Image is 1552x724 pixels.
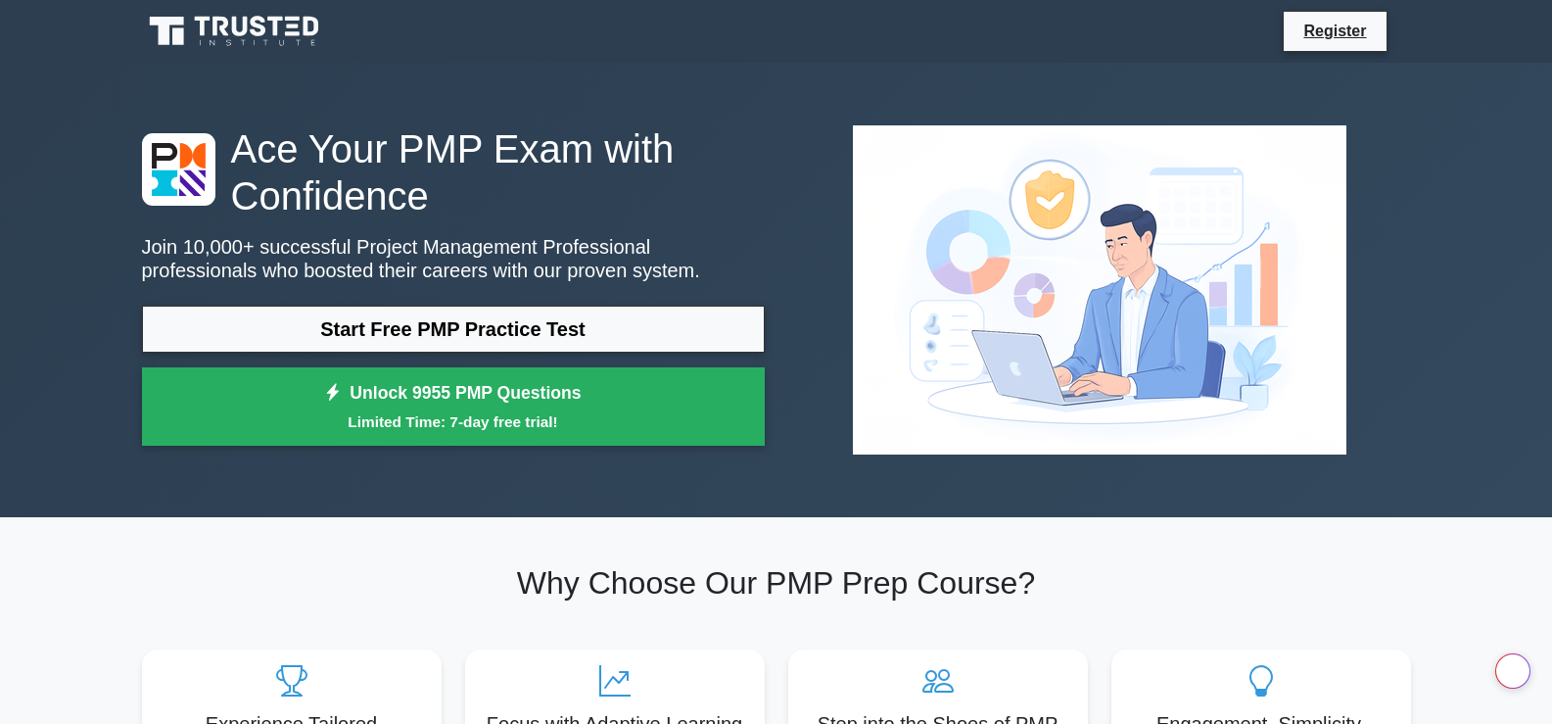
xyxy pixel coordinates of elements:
[142,564,1411,602] h2: Why Choose Our PMP Prep Course?
[166,410,740,433] small: Limited Time: 7-day free trial!
[142,306,765,353] a: Start Free PMP Practice Test
[1292,19,1378,43] a: Register
[142,235,765,282] p: Join 10,000+ successful Project Management Professional professionals who boosted their careers w...
[837,110,1362,470] img: Project Management Professional Preview
[142,125,765,219] h1: Ace Your PMP Exam with Confidence
[142,367,765,446] a: Unlock 9955 PMP QuestionsLimited Time: 7-day free trial!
